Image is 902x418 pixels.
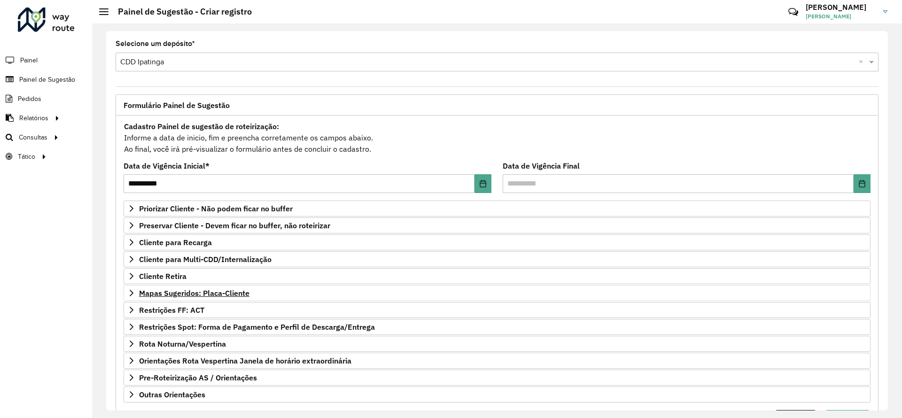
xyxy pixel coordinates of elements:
span: Orientações Rota Vespertina Janela de horário extraordinária [139,357,351,364]
span: Restrições FF: ACT [139,306,204,314]
a: Cliente para Recarga [124,234,871,250]
span: Clear all [859,56,867,68]
a: Rota Noturna/Vespertina [124,336,871,352]
a: Mapas Sugeridos: Placa-Cliente [124,285,871,301]
strong: Cadastro Painel de sugestão de roteirização: [124,122,279,131]
label: Selecione um depósito [116,38,195,49]
span: Pre-Roteirização AS / Orientações [139,374,257,381]
span: Restrições Spot: Forma de Pagamento e Perfil de Descarga/Entrega [139,323,375,331]
a: Orientações Rota Vespertina Janela de horário extraordinária [124,353,871,369]
a: Outras Orientações [124,387,871,403]
a: Preservar Cliente - Devem ficar no buffer, não roteirizar [124,217,871,233]
span: Preservar Cliente - Devem ficar no buffer, não roteirizar [139,222,330,229]
a: Cliente Retira [124,268,871,284]
span: Outras Orientações [139,391,205,398]
h3: [PERSON_NAME] [806,3,876,12]
span: Cliente para Recarga [139,239,212,246]
button: Choose Date [474,174,491,193]
a: Restrições Spot: Forma de Pagamento e Perfil de Descarga/Entrega [124,319,871,335]
a: Contato Rápido [783,2,803,22]
span: Rota Noturna/Vespertina [139,340,226,348]
a: Priorizar Cliente - Não podem ficar no buffer [124,201,871,217]
div: Informe a data de inicio, fim e preencha corretamente os campos abaixo. Ao final, você irá pré-vi... [124,120,871,155]
span: Cliente para Multi-CDD/Internalização [139,255,272,263]
label: Data de Vigência Inicial [124,160,210,171]
h2: Painel de Sugestão - Criar registro [109,7,252,17]
span: Tático [18,152,35,162]
a: Restrições FF: ACT [124,302,871,318]
span: Consultas [19,132,47,142]
span: Pedidos [18,94,41,104]
a: Pre-Roteirização AS / Orientações [124,370,871,386]
span: Priorizar Cliente - Não podem ficar no buffer [139,205,293,212]
label: Data de Vigência Final [503,160,580,171]
span: Formulário Painel de Sugestão [124,101,230,109]
span: Cliente Retira [139,272,187,280]
span: Mapas Sugeridos: Placa-Cliente [139,289,249,297]
span: Relatórios [19,113,48,123]
a: Cliente para Multi-CDD/Internalização [124,251,871,267]
span: Painel de Sugestão [19,75,75,85]
span: Painel [20,55,38,65]
button: Choose Date [854,174,871,193]
span: [PERSON_NAME] [806,12,876,21]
